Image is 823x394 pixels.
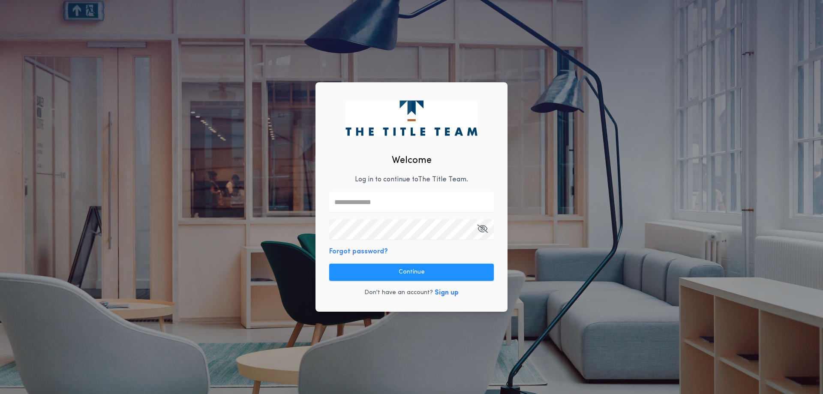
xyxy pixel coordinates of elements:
[329,247,388,257] button: Forgot password?
[392,153,432,168] h2: Welcome
[364,289,433,297] p: Don't have an account?
[329,264,494,281] button: Continue
[345,100,477,135] img: logo
[435,288,459,298] button: Sign up
[355,174,468,185] p: Log in to continue to The Title Team .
